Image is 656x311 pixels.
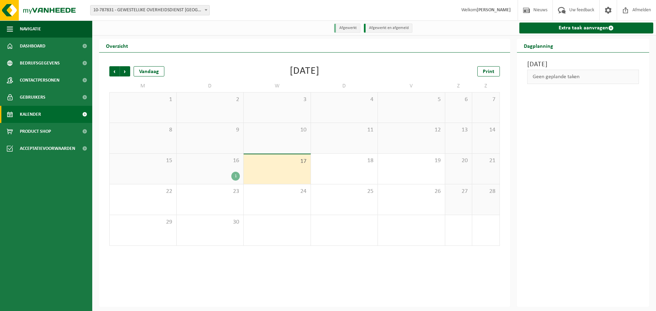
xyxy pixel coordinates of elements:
span: Product Shop [20,123,51,140]
a: Extra taak aanvragen [519,23,654,33]
div: Geen geplande taken [527,70,639,84]
strong: [PERSON_NAME] [477,8,511,13]
span: 17 [247,158,307,165]
span: 8 [113,126,173,134]
span: Bedrijfsgegevens [20,55,60,72]
h2: Overzicht [99,39,135,52]
li: Afgewerkt en afgemeld [364,24,412,33]
span: 10-787831 - GEWESTELIJKE OVERHEIDSDIENST BRUSSEL (BRUCEFO) - ANDERLECHT [90,5,210,15]
span: 19 [381,157,441,165]
span: 6 [449,96,469,103]
span: Print [483,69,494,74]
span: 4 [314,96,374,103]
span: 26 [381,188,441,195]
span: Navigatie [20,20,41,38]
td: V [378,80,445,92]
span: 12 [381,126,441,134]
td: D [177,80,244,92]
div: 1 [231,172,240,181]
span: 9 [180,126,240,134]
span: Kalender [20,106,41,123]
span: Dashboard [20,38,45,55]
span: 30 [180,218,240,226]
span: 28 [476,188,496,195]
a: Print [477,66,500,76]
span: 22 [113,188,173,195]
span: 3 [247,96,307,103]
span: 10-787831 - GEWESTELIJKE OVERHEIDSDIENST BRUSSEL (BRUCEFO) - ANDERLECHT [91,5,209,15]
span: 13 [449,126,469,134]
span: 24 [247,188,307,195]
span: 18 [314,157,374,165]
div: Vandaag [134,66,164,76]
span: Gebruikers [20,89,45,106]
span: Contactpersonen [20,72,59,89]
span: Vorige [109,66,120,76]
span: 25 [314,188,374,195]
span: 7 [476,96,496,103]
span: 5 [381,96,441,103]
span: 11 [314,126,374,134]
span: 23 [180,188,240,195]
span: 10 [247,126,307,134]
span: 2 [180,96,240,103]
span: 1 [113,96,173,103]
h2: Dagplanning [517,39,560,52]
li: Afgewerkt [334,24,360,33]
span: 14 [476,126,496,134]
span: 21 [476,157,496,165]
td: D [311,80,378,92]
td: W [244,80,311,92]
span: Acceptatievoorwaarden [20,140,75,157]
td: Z [445,80,473,92]
div: [DATE] [290,66,319,76]
span: 27 [449,188,469,195]
span: 20 [449,157,469,165]
span: Volgende [120,66,130,76]
span: 16 [180,157,240,165]
h3: [DATE] [527,59,639,70]
td: M [109,80,177,92]
span: 15 [113,157,173,165]
span: 29 [113,218,173,226]
td: Z [472,80,500,92]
